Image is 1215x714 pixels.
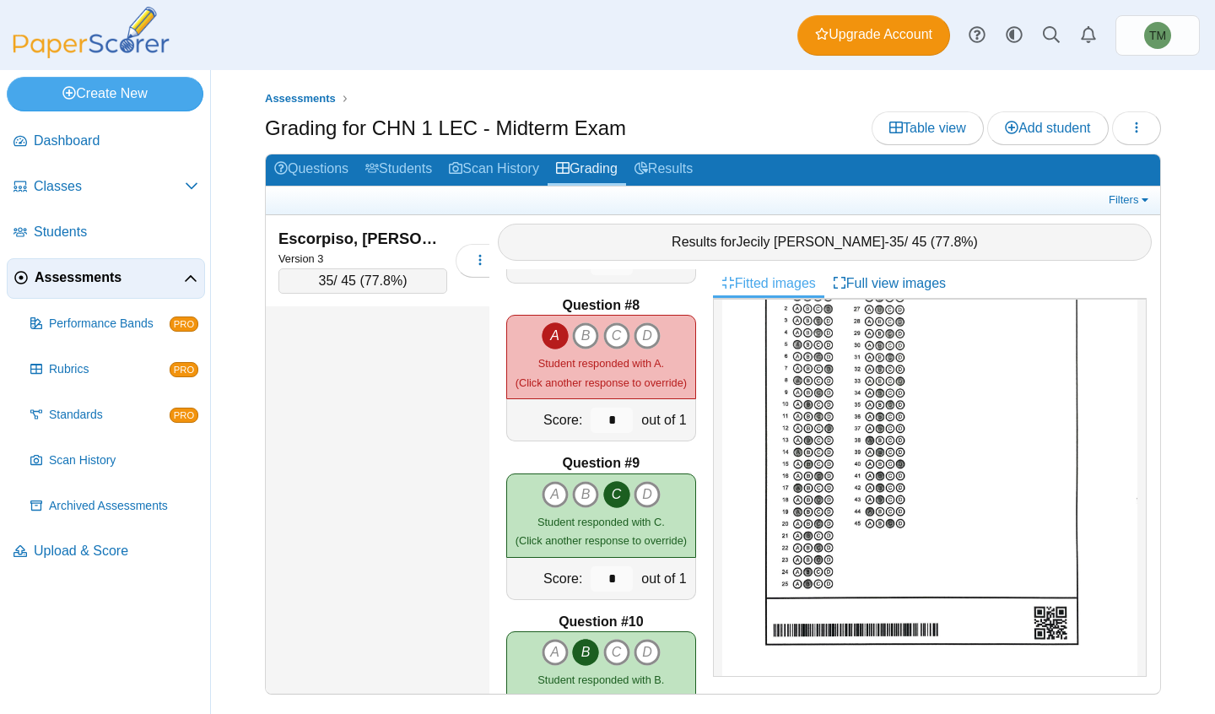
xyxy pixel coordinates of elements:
[7,77,203,111] a: Create New
[261,89,340,110] a: Assessments
[634,481,661,508] i: D
[49,452,198,469] span: Scan History
[603,481,630,508] i: C
[637,558,694,599] div: out of 1
[537,516,665,528] span: Student responded with C.
[7,122,205,162] a: Dashboard
[7,7,175,58] img: PaperScorer
[49,498,198,515] span: Archived Assessments
[797,15,950,56] a: Upgrade Account
[278,252,323,265] small: Version 3
[737,235,885,249] span: Jecily [PERSON_NAME]
[1149,30,1166,41] span: Tyrone Philippe Mauricio
[49,407,170,424] span: Standards
[266,154,357,186] a: Questions
[35,268,184,287] span: Assessments
[572,639,599,666] i: B
[987,111,1108,145] a: Add student
[559,613,643,631] b: Question #10
[516,673,687,705] small: (Click another response to override)
[265,92,336,105] span: Assessments
[278,268,447,294] div: / 45 ( )
[563,454,640,473] b: Question #9
[713,269,824,298] a: Fitted images
[34,542,198,560] span: Upload & Score
[1144,22,1171,49] span: Tyrone Philippe Mauricio
[889,121,966,135] span: Table view
[507,558,586,599] div: Score:
[815,25,932,44] span: Upgrade Account
[357,154,440,186] a: Students
[637,399,694,441] div: out of 1
[572,322,599,349] i: B
[872,111,984,145] a: Table view
[7,258,205,299] a: Assessments
[7,167,205,208] a: Classes
[24,441,205,481] a: Scan History
[1104,192,1156,208] a: Filters
[34,132,198,150] span: Dashboard
[7,532,205,572] a: Upload & Score
[265,114,626,143] h1: Grading for CHN 1 LEC - Midterm Exam
[626,154,701,186] a: Results
[516,357,687,388] small: (Click another response to override)
[1005,121,1090,135] span: Add student
[722,173,1137,681] img: 3180584_OCTOBER_2_2025T2_24_22_883000000.jpeg
[563,296,640,315] b: Question #8
[507,241,586,283] div: Score:
[542,481,569,508] i: A
[34,177,185,196] span: Classes
[7,46,175,61] a: PaperScorer
[34,223,198,241] span: Students
[319,273,334,288] span: 35
[24,486,205,527] a: Archived Assessments
[507,399,586,441] div: Score:
[634,322,661,349] i: D
[603,639,630,666] i: C
[49,361,170,378] span: Rubrics
[170,408,198,423] span: PRO
[542,322,569,349] i: A
[538,357,664,370] span: Student responded with A.
[637,241,694,283] div: out of 1
[7,213,205,253] a: Students
[49,316,170,333] span: Performance Bands
[542,639,569,666] i: A
[537,673,664,686] span: Student responded with B.
[1070,17,1107,54] a: Alerts
[516,516,687,547] small: (Click another response to override)
[364,273,402,288] span: 77.8%
[889,235,904,249] span: 35
[170,362,198,377] span: PRO
[24,349,205,390] a: Rubrics PRO
[548,154,626,186] a: Grading
[1115,15,1200,56] a: Tyrone Philippe Mauricio
[170,316,198,332] span: PRO
[572,481,599,508] i: B
[935,235,973,249] span: 77.8%
[278,228,447,250] div: Escorpiso, [PERSON_NAME]
[498,224,1152,261] div: Results for - / 45 ( )
[24,304,205,344] a: Performance Bands PRO
[24,395,205,435] a: Standards PRO
[603,322,630,349] i: C
[634,639,661,666] i: D
[824,269,954,298] a: Full view images
[440,154,548,186] a: Scan History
